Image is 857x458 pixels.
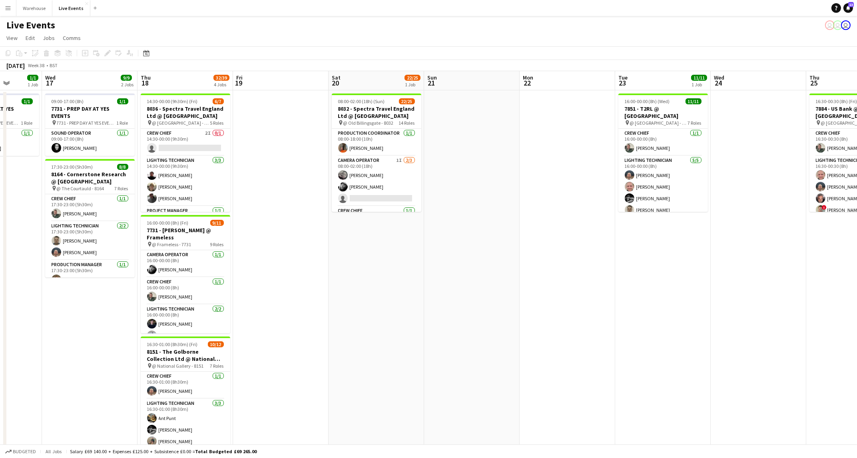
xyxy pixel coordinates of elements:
h3: 8151 - The Golborne Collection Ltd @ National Gallery [141,348,230,362]
a: Comms [60,33,84,43]
span: 5 Roles [210,120,224,126]
app-card-role: Crew Chief1/1 [332,206,421,233]
app-job-card: 17:30-23:00 (5h30m)8/88164 - Cornerstone Research @ [GEOGRAPHIC_DATA] @ The Courtauld - 81647 Rol... [45,159,135,277]
app-user-avatar: Ollie Rolfe [825,20,835,30]
span: View [6,34,18,42]
span: @ Frameless - 7731 [152,241,191,247]
span: 16:00-00:00 (8h) (Wed) [625,98,670,104]
span: All jobs [44,448,63,454]
span: Thu [141,74,151,81]
app-job-card: 16:30-01:00 (8h30m) (Fri)10/128151 - The Golborne Collection Ltd @ National Gallery @ National Ga... [141,337,230,455]
h3: 8036 - Spectra Travel England Ltd @ [GEOGRAPHIC_DATA] [141,105,230,119]
a: 13 [843,3,853,13]
span: 10/12 [208,341,224,347]
span: @ National Gallery - 8151 [152,363,204,369]
div: [DATE] [6,62,25,70]
span: 7 Roles [688,120,702,126]
app-user-avatar: Technical Department [841,20,851,30]
span: 6/7 [213,98,224,104]
span: Total Budgeted £69 265.00 [195,448,257,454]
app-card-role: Lighting Technician3/314:30-00:00 (9h30m)[PERSON_NAME][PERSON_NAME][PERSON_NAME] [141,156,230,206]
span: @ [GEOGRAPHIC_DATA] - 8036 [152,120,210,126]
span: 24 [713,78,724,88]
span: 22 [522,78,533,88]
div: 1 Job [405,82,420,88]
h3: 8032 - Spectra Travel England Ltd @ [GEOGRAPHIC_DATA] [332,105,421,119]
span: 17:30-23:00 (5h30m) [52,164,93,170]
span: 22/25 [405,75,421,81]
span: 16:00-00:00 (8h) (Fri) [147,220,189,226]
button: Live Events [52,0,90,16]
span: 09:00-17:00 (8h) [52,98,84,104]
app-card-role: Production Coordinator1/108:00-18:00 (10h)[PERSON_NAME] [332,129,421,156]
span: 1 Role [21,120,33,126]
app-card-role: Camera Operator1/116:00-00:00 (8h)[PERSON_NAME] [141,250,230,277]
div: 1 Job [692,82,707,88]
app-card-role: Crew Chief1/116:00-00:00 (8h)[PERSON_NAME] [618,129,708,156]
span: @ Old Billingsgate - 8032 [343,120,394,126]
span: Sat [332,74,341,81]
app-card-role: Lighting Technician2/216:00-00:00 (8h)[PERSON_NAME][PERSON_NAME] [141,305,230,343]
span: Week 38 [26,62,46,68]
span: 08:00-02:00 (18h) (Sun) [338,98,385,104]
span: Jobs [43,34,55,42]
h3: 7731 - [PERSON_NAME] @ Frameless [141,227,230,241]
span: Edit [26,34,35,42]
span: 1/1 [27,75,38,81]
h1: Live Events [6,19,55,31]
app-card-role: Crew Chief2I0/114:30-00:00 (9h30m) [141,129,230,156]
span: 13 [848,2,854,7]
h3: 8164 - Cornerstone Research @ [GEOGRAPHIC_DATA] [45,171,135,185]
span: Budgeted [13,449,36,454]
span: 9/9 [121,75,132,81]
div: BST [50,62,58,68]
span: Tue [618,74,628,81]
app-card-role: Sound Operator1/109:00-17:00 (8h)[PERSON_NAME] [45,129,135,156]
span: Wed [714,74,724,81]
a: Jobs [40,33,58,43]
span: 1 Role [117,120,128,126]
div: 4 Jobs [214,82,229,88]
app-job-card: 16:00-00:00 (8h) (Fri)9/117731 - [PERSON_NAME] @ Frameless @ Frameless - 77319 RolesCamera Operat... [141,215,230,333]
a: Edit [22,33,38,43]
app-card-role: Camera Operator1I2/308:00-02:00 (18h)[PERSON_NAME][PERSON_NAME] [332,156,421,206]
app-card-role: Lighting Technician5/516:00-00:00 (8h)[PERSON_NAME][PERSON_NAME][PERSON_NAME][PERSON_NAME] [618,156,708,229]
app-card-role: Production Manager1/117:30-23:00 (5h30m)[PERSON_NAME] [45,260,135,287]
span: @ [GEOGRAPHIC_DATA] - 7851 [630,120,688,126]
app-card-role: Crew Chief1/116:00-00:00 (8h)[PERSON_NAME] [141,277,230,305]
span: 25 [808,78,819,88]
app-job-card: 16:00-00:00 (8h) (Wed)11/117851 - T2RL @ [GEOGRAPHIC_DATA] @ [GEOGRAPHIC_DATA] - 78517 RolesCrew ... [618,94,708,212]
span: Sun [427,74,437,81]
button: Budgeted [4,447,37,456]
span: Wed [45,74,56,81]
span: Comms [63,34,81,42]
span: 1/1 [117,98,128,104]
div: 08:00-02:00 (18h) (Sun)22/258032 - Spectra Travel England Ltd @ [GEOGRAPHIC_DATA] @ Old Billingsg... [332,94,421,212]
app-card-role: Crew Chief1/117:30-23:00 (5h30m)[PERSON_NAME] [45,194,135,221]
span: 21 [426,78,437,88]
span: 9/11 [210,220,224,226]
app-job-card: 09:00-17:00 (8h)1/17731 - PREP DAY AT YES EVENTS 7731 - PREP DAY AT YES EVENTS1 RoleSound Operato... [45,94,135,156]
span: 9 Roles [210,241,224,247]
app-job-card: 14:30-00:00 (9h30m) (Fri)6/78036 - Spectra Travel England Ltd @ [GEOGRAPHIC_DATA] @ [GEOGRAPHIC_D... [141,94,230,212]
span: 17 [44,78,56,88]
span: 14:30-00:00 (9h30m) (Fri) [147,98,198,104]
span: 23 [617,78,628,88]
app-card-role: Crew Chief1/116:30-01:00 (8h30m)[PERSON_NAME] [141,372,230,399]
span: 11/11 [686,98,702,104]
span: Mon [523,74,533,81]
span: 1/1 [22,98,33,104]
app-card-role: Lighting Technician3/316:30-01:00 (8h30m)Ant Punt[PERSON_NAME][PERSON_NAME] [141,399,230,449]
span: 20 [331,78,341,88]
span: ! [822,205,827,210]
span: 19 [235,78,243,88]
div: 2 Jobs [121,82,134,88]
button: Warehouse [16,0,52,16]
span: @ The Courtauld - 8164 [57,185,104,191]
